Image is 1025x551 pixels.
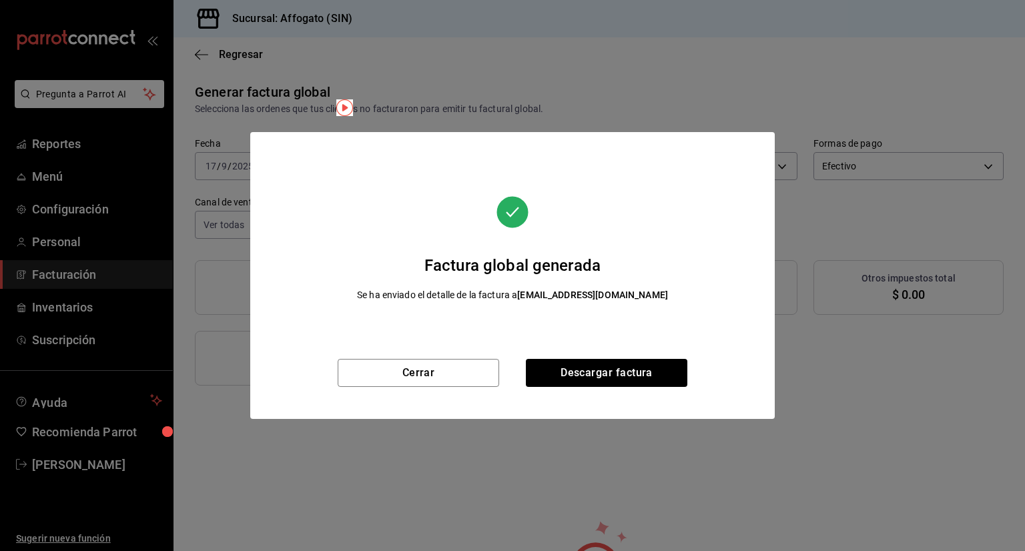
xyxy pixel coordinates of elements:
[526,359,687,387] button: Descargar factura
[357,253,668,278] div: Factura global generada
[336,99,353,116] img: Tooltip marker
[338,359,499,387] button: Cerrar
[517,290,668,300] strong: [EMAIL_ADDRESS][DOMAIN_NAME]
[357,288,668,302] div: Se ha enviado el detalle de la factura a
